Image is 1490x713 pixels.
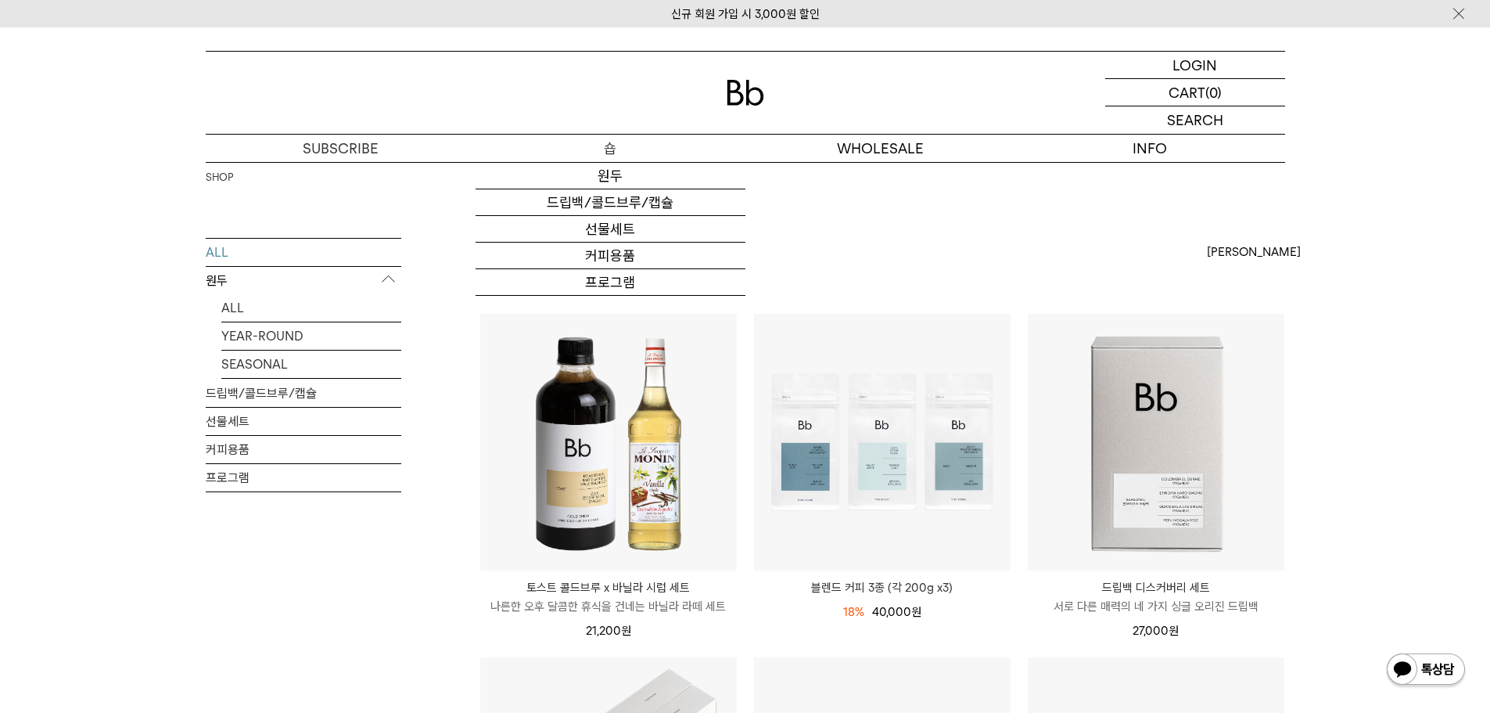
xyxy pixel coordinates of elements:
[1105,79,1285,106] a: CART (0)
[1385,652,1467,690] img: 카카오톡 채널 1:1 채팅 버튼
[745,135,1015,162] p: WHOLESALE
[1169,624,1179,638] span: 원
[480,314,737,571] img: 토스트 콜드브루 x 바닐라 시럽 세트
[476,189,745,216] a: 드립백/콜드브루/캡슐
[1172,52,1217,78] p: LOGIN
[206,408,401,435] a: 선물세트
[621,624,631,638] span: 원
[206,436,401,463] a: 커피용품
[754,314,1011,571] img: 블렌드 커피 3종 (각 200g x3)
[843,603,864,621] div: 18%
[1133,624,1179,638] span: 27,000
[221,351,401,378] a: SEASONAL
[586,624,631,638] span: 21,200
[911,605,921,619] span: 원
[671,7,820,21] a: 신규 회원 가입 시 3,000원 할인
[1105,52,1285,79] a: LOGIN
[480,597,737,616] p: 나른한 오후 달콤한 휴식을 건네는 바닐라 라떼 세트
[221,322,401,350] a: YEAR-ROUND
[727,80,764,106] img: 로고
[206,464,401,492] a: 프로그램
[872,605,921,619] span: 40,000
[1028,597,1284,616] p: 서로 다른 매력의 네 가지 싱글 오리진 드립백
[1015,135,1285,162] p: INFO
[476,243,745,269] a: 커피용품
[206,239,401,266] a: ALL
[206,380,401,407] a: 드립백/콜드브루/캡슐
[1169,79,1205,106] p: CART
[1028,578,1284,616] a: 드립백 디스커버리 세트 서로 다른 매력의 네 가지 싱글 오리진 드립백
[206,170,233,185] a: SHOP
[1028,578,1284,597] p: 드립백 디스커버리 세트
[476,269,745,296] a: 프로그램
[480,578,737,616] a: 토스트 콜드브루 x 바닐라 시럽 세트 나른한 오후 달콤한 휴식을 건네는 바닐라 라떼 세트
[1205,79,1222,106] p: (0)
[754,578,1011,597] a: 블렌드 커피 3종 (각 200g x3)
[480,578,737,597] p: 토스트 콜드브루 x 바닐라 시럽 세트
[476,163,745,189] a: 원두
[476,135,745,162] a: 숍
[1167,106,1223,134] p: SEARCH
[1028,314,1284,571] img: 드립백 디스커버리 세트
[206,135,476,162] a: SUBSCRIBE
[476,216,745,243] a: 선물세트
[221,294,401,322] a: ALL
[206,267,401,295] p: 원두
[1207,243,1301,261] span: [PERSON_NAME]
